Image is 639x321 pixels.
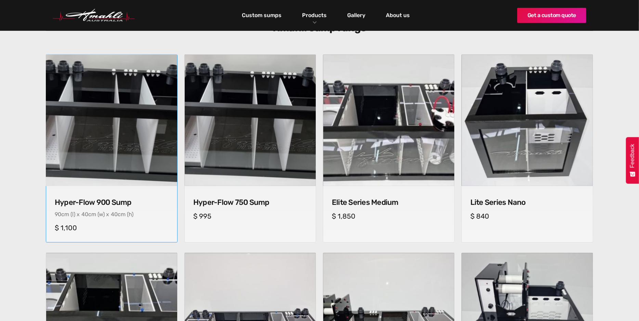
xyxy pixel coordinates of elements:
[332,212,446,220] h5: $ 1,850
[470,198,584,207] h4: Lite Series Nano
[184,54,316,243] a: Hyper-Flow 750 Sump Hyper-Flow 750 Sump Hyper-Flow 750 Sump$ 995
[61,211,80,218] div: cm (l) x
[626,137,639,184] button: Feedback - Show survey
[43,52,180,189] img: Hyper-Flow 900 Sump
[323,55,454,186] img: Elite Series Medium
[111,211,118,218] div: 40
[55,198,169,207] h4: Hyper-Flow 900 Sump
[517,8,586,23] a: Get a custom quote
[53,9,135,22] img: Hmahli Australia Logo
[629,144,636,168] span: Feedback
[323,54,455,243] a: Elite Series MediumElite Series MediumElite Series Medium$ 1,850
[384,10,412,21] a: About us
[301,10,329,20] a: Products
[240,10,284,21] a: Custom sumps
[53,9,135,22] a: home
[55,224,169,232] h5: $ 1,100
[88,211,109,218] div: cm (w) x
[193,198,307,207] h4: Hyper-Flow 750 Sump
[332,198,446,207] h4: Elite Series Medium
[462,55,593,186] img: Lite Series Nano
[46,54,178,243] a: Hyper-Flow 900 Sump Hyper-Flow 900 Sump Hyper-Flow 900 Sump90cm (l) x40cm (w) x40cm (h)$ 1,100
[55,211,61,218] div: 90
[118,211,133,218] div: cm (h)
[193,212,307,220] h5: $ 995
[185,55,316,186] img: Hyper-Flow 750 Sump
[81,211,88,218] div: 40
[346,10,367,21] a: Gallery
[461,54,593,243] a: Lite Series NanoLite Series NanoLite Series Nano$ 840
[470,212,584,220] h5: $ 840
